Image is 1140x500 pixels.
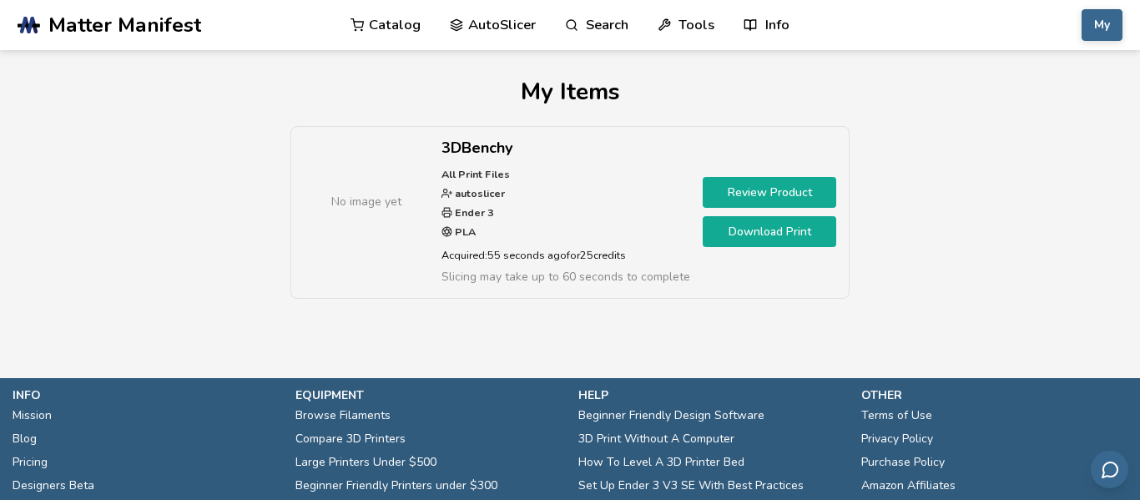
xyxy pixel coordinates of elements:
[441,167,510,181] strong: All Print Files
[295,474,497,497] a: Beginner Friendly Printers under $300
[861,386,1127,404] p: other
[1091,451,1128,488] button: Send feedback via email
[331,193,401,210] span: No image yet
[48,13,201,37] span: Matter Manifest
[578,451,744,474] a: How To Level A 3D Printer Bed
[441,139,690,157] h2: 3DBenchy
[1082,9,1122,41] button: My
[578,404,764,427] a: Beginner Friendly Design Software
[13,427,37,451] a: Blog
[13,386,279,404] p: info
[578,474,804,497] a: Set Up Ender 3 V3 SE With Best Practices
[578,427,734,451] a: 3D Print Without A Computer
[861,404,932,427] a: Terms of Use
[295,404,391,427] a: Browse Filaments
[57,78,1082,105] h1: My Items
[295,451,436,474] a: Large Printers Under $500
[295,427,406,451] a: Compare 3D Printers
[452,225,476,239] strong: PLA
[861,427,933,451] a: Privacy Policy
[703,177,836,208] a: Review Product
[578,386,845,404] p: help
[703,216,836,247] a: Download Print
[13,451,48,474] a: Pricing
[441,269,690,285] span: Slicing may take up to 60 seconds to complete
[861,451,945,474] a: Purchase Policy
[452,205,494,220] strong: Ender 3
[441,246,690,264] p: Acquired: 55 seconds ago for 25 credits
[452,186,505,200] strong: autoslicer
[295,386,562,404] p: equipment
[861,474,956,497] a: Amazon Affiliates
[13,404,52,427] a: Mission
[13,474,94,497] a: Designers Beta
